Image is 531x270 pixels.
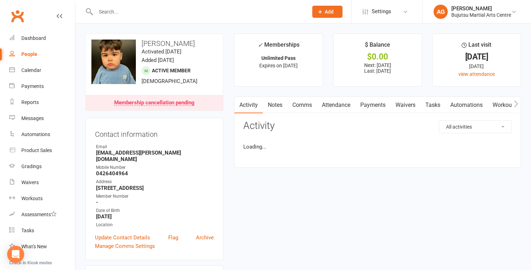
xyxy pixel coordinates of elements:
i: ✓ [258,42,262,48]
a: Reports [9,94,75,110]
div: Address [96,178,214,185]
div: [DATE] [439,53,514,61]
div: AG [434,5,448,19]
a: Gradings [9,159,75,175]
div: Assessments [21,212,57,217]
strong: - [96,199,214,206]
a: Archive [196,233,214,242]
div: What's New [21,244,47,249]
span: [DEMOGRAPHIC_DATA] [142,78,197,84]
span: Add [325,9,334,15]
a: Workouts [488,97,521,113]
a: Waivers [391,97,420,113]
span: Settings [372,4,391,20]
a: Attendance [317,97,355,113]
time: Added [DATE] [142,57,174,63]
div: [PERSON_NAME] [451,5,511,12]
div: [DATE] [439,62,514,70]
strong: [STREET_ADDRESS] [96,185,214,191]
a: Flag [168,233,178,242]
div: Location [96,222,214,228]
strong: [EMAIL_ADDRESS][PERSON_NAME][DOMAIN_NAME] [96,150,214,162]
input: Search... [94,7,303,17]
time: Activated [DATE] [142,48,181,55]
p: Next: [DATE] Last: [DATE] [340,62,415,74]
a: Product Sales [9,142,75,159]
a: Activity [234,97,263,113]
a: Assessments [9,207,75,223]
span: Expires on [DATE] [259,63,298,68]
a: Messages [9,110,75,126]
span: Active member [152,68,191,73]
div: Tasks [21,228,34,233]
div: Gradings [21,163,42,169]
div: Member Number [96,193,214,200]
a: Calendar [9,62,75,78]
strong: 0426404964 [96,170,214,177]
a: Automations [9,126,75,142]
a: Manage Comms Settings [95,242,155,250]
a: Waivers [9,175,75,191]
strong: [DATE] [96,213,214,220]
h3: Activity [243,120,512,131]
a: Dashboard [9,30,75,46]
h3: Contact information [95,128,214,138]
div: Email [96,144,214,150]
div: People [21,51,37,57]
div: Mobile Number [96,164,214,171]
h3: [PERSON_NAME] [91,40,217,47]
div: Workouts [21,196,43,201]
div: Bujutsu Martial Arts Centre [451,12,511,18]
a: Tasks [9,223,75,239]
div: Dashboard [21,35,46,41]
div: Membership cancellation pending [114,100,195,106]
div: Open Intercom Messenger [7,246,24,263]
li: Loading... [243,142,512,151]
a: Clubworx [9,7,26,25]
a: Tasks [420,97,445,113]
div: Reports [21,99,39,105]
div: $0.00 [340,53,415,61]
div: Automations [21,131,50,137]
a: Payments [9,78,75,94]
div: Last visit [462,40,491,53]
a: Payments [355,97,391,113]
button: Add [312,6,343,18]
div: Calendar [21,67,41,73]
div: $ Balance [365,40,390,53]
div: Product Sales [21,147,52,153]
strong: Unlimited Pass [261,55,296,61]
a: What's New [9,239,75,255]
div: Messages [21,115,44,121]
a: view attendance [458,71,495,77]
a: Comms [287,97,317,113]
a: Workouts [9,191,75,207]
img: image1756879869.png [91,40,136,84]
a: Automations [445,97,488,113]
div: Waivers [21,180,39,185]
div: Payments [21,83,44,89]
a: Notes [263,97,287,113]
a: Update Contact Details [95,233,150,242]
div: Memberships [258,40,299,53]
div: Date of Birth [96,207,214,214]
a: People [9,46,75,62]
